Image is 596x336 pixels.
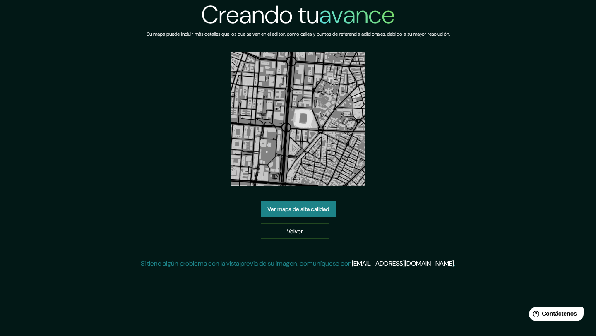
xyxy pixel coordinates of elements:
font: Si tiene algún problema con la vista previa de su imagen, comuníquese con [141,259,352,268]
font: Volver [287,228,303,235]
iframe: Lanzador de widgets de ayuda [522,304,587,327]
a: Ver mapa de alta calidad [261,201,336,217]
img: vista previa del mapa creado [231,52,365,186]
font: . [454,259,455,268]
font: Su mapa puede incluir más detalles que los que se ven en el editor, como calles y puntos de refer... [147,31,450,37]
a: Volver [261,223,329,239]
font: Ver mapa de alta calidad [267,205,329,213]
a: [EMAIL_ADDRESS][DOMAIN_NAME] [352,259,454,268]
